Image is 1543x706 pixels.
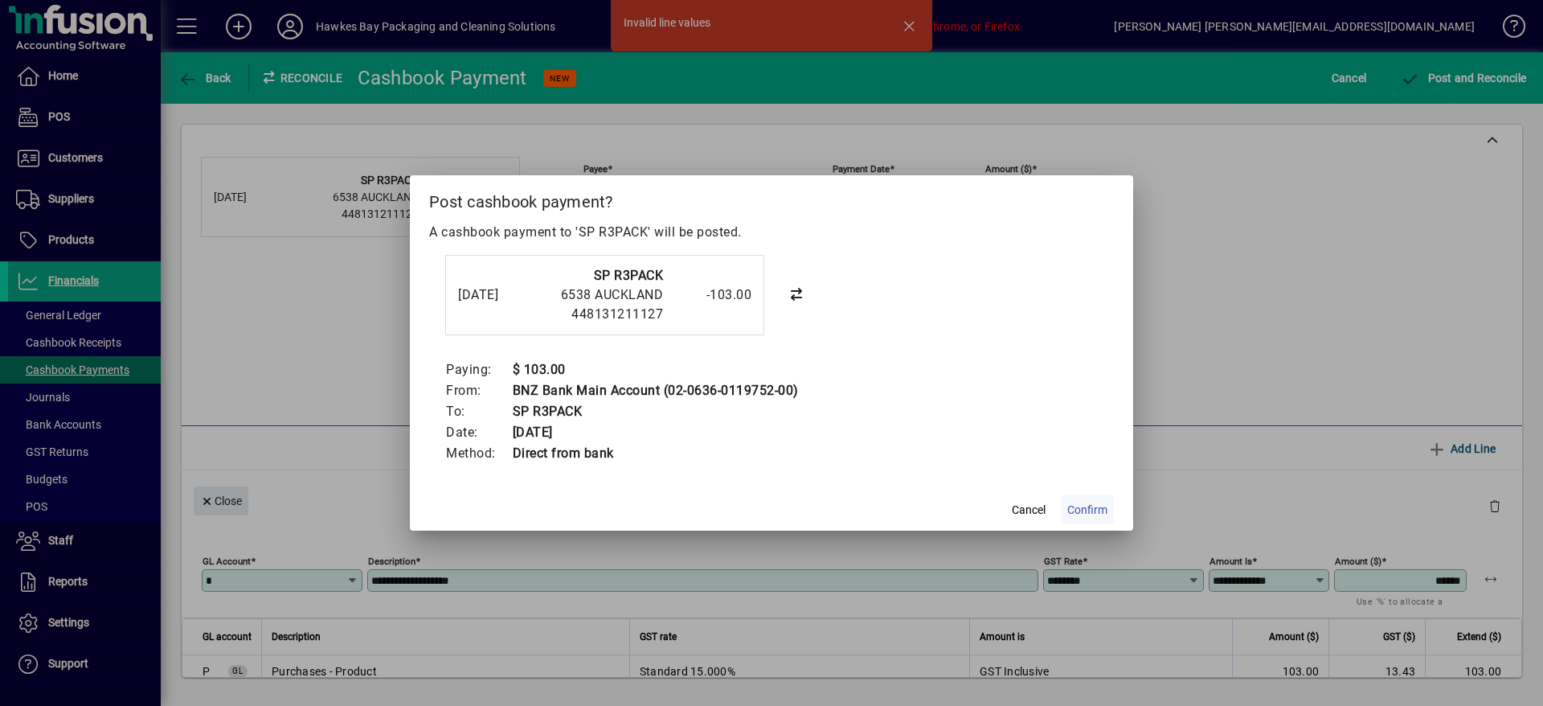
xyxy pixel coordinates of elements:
[445,380,512,401] td: From:
[512,422,799,443] td: [DATE]
[458,285,522,305] div: [DATE]
[1067,502,1107,519] span: Confirm
[1012,502,1046,519] span: Cancel
[429,223,1114,242] p: A cashbook payment to 'SP R3PACK' will be posted.
[445,359,512,380] td: Paying:
[1061,495,1114,524] button: Confirm
[512,401,799,422] td: SP R3PACK
[445,401,512,422] td: To:
[445,422,512,443] td: Date:
[1003,495,1054,524] button: Cancel
[561,287,664,322] span: 6538 AUCKLAND 448131211127
[671,285,751,305] div: -103.00
[594,268,664,283] strong: SP R3PACK
[445,443,512,464] td: Method:
[512,380,799,401] td: BNZ Bank Main Account (02-0636-0119752-00)
[410,175,1133,222] h2: Post cashbook payment?
[512,443,799,464] td: Direct from bank
[512,359,799,380] td: $ 103.00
